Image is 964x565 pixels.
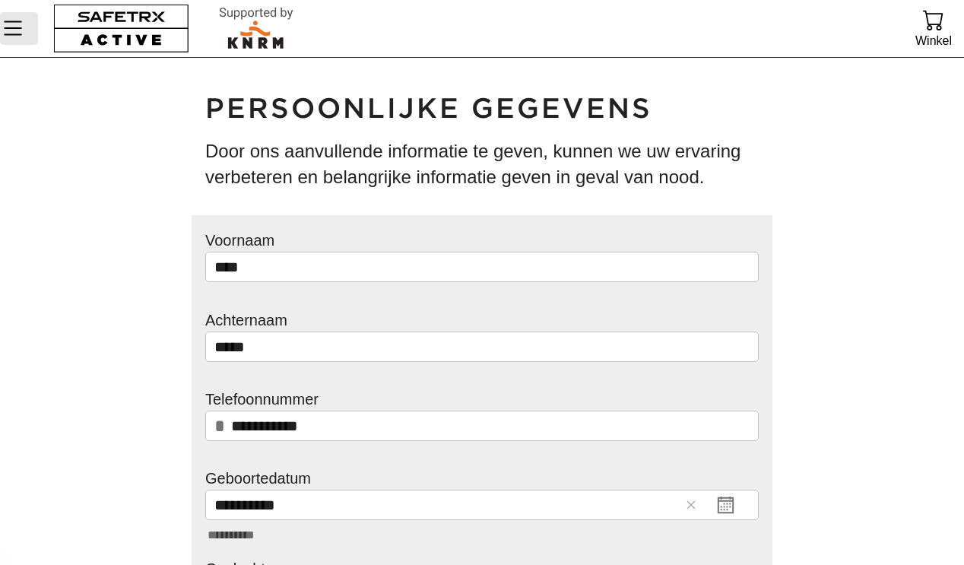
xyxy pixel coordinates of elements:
img: RescueLogo.svg [201,4,311,53]
label: Achternaam [205,312,287,329]
label: Telefoonnummer [205,391,319,408]
div: Winkel [915,30,952,51]
label: Geboortedatum [205,470,311,487]
label: Voornaam [205,232,274,249]
h1: Persoonlijke gegevens [205,91,759,126]
h3: Door ons aanvullende informatie te geven, kunnen we uw ervaring verbeteren en belangrijke informa... [205,138,759,189]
